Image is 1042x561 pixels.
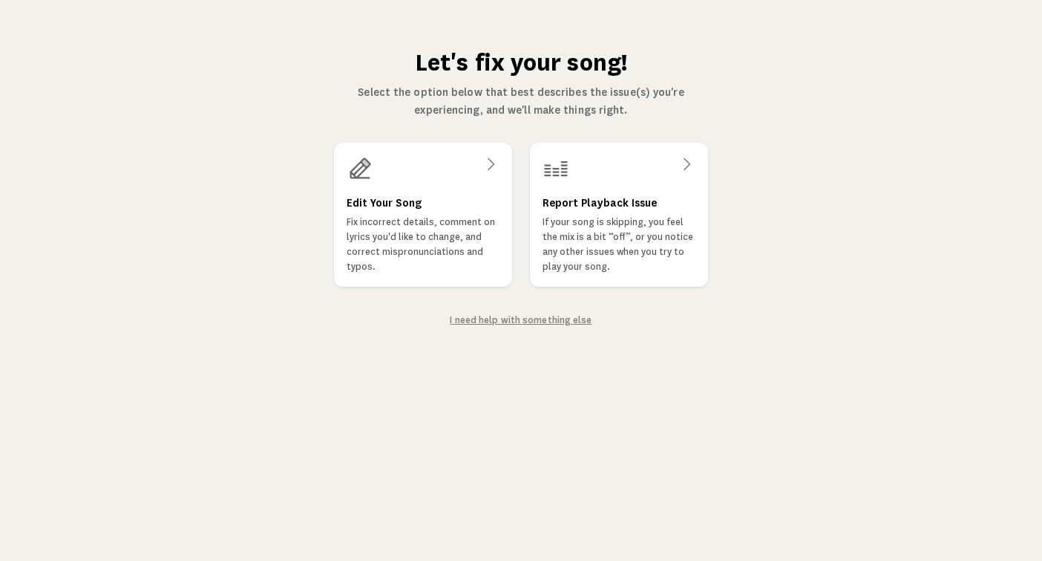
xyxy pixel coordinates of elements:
a: Edit Your SongFix incorrect details, comment on lyrics you'd like to change, and correct mispronu... [334,143,512,287]
p: If your song is skipping, you feel the mix is a bit “off”, or you notice any other issues when yo... [543,215,695,274]
h3: Report Playback Issue [543,194,657,212]
p: Select the option below that best describes the issue(s) you're experiencing, and we'll make thin... [332,83,710,119]
a: Report Playback IssueIf your song is skipping, you feel the mix is a bit “off”, or you notice any... [530,143,708,287]
h3: Edit Your Song [347,194,422,212]
p: Fix incorrect details, comment on lyrics you'd like to change, and correct mispronunciations and ... [347,215,499,274]
h1: Let's fix your song! [332,48,710,77]
a: I need help with something else [450,315,592,325]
